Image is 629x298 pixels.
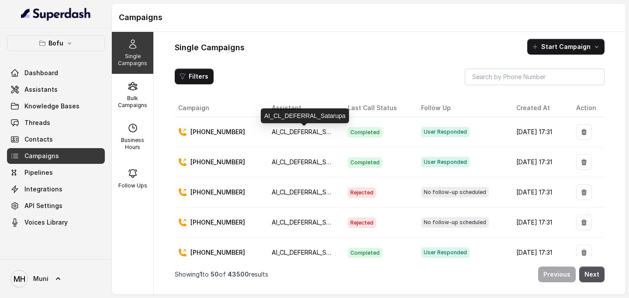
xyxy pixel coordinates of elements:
span: API Settings [24,201,62,210]
span: Campaigns [24,152,59,160]
td: [DATE] 17:31 [509,208,569,238]
th: Created At [509,99,569,117]
span: AI_CL_DEFERRAL_Satarupa [272,128,349,135]
span: Integrations [24,185,62,194]
td: [DATE] 17:31 [509,177,569,208]
span: Dashboard [24,69,58,77]
a: Knowledge Bases [7,98,105,114]
span: User Responded [421,127,470,137]
span: AI_CL_DEFERRAL_Satarupa [272,188,349,196]
a: Contacts [7,132,105,147]
div: AI_CL_DEFERRAL_Satarupa [261,108,349,123]
nav: Pagination [175,261,605,288]
span: Voices Library [24,218,68,227]
input: Search by Phone Number [465,69,605,85]
th: Last Call Status [341,99,414,117]
p: [PHONE_NUMBER] [190,188,245,197]
span: 50 [211,270,219,278]
span: Muni [33,274,48,283]
span: Completed [348,127,382,138]
span: AI_CL_DEFERRAL_Satarupa [272,158,349,166]
a: Assistants [7,82,105,97]
span: Contacts [24,135,53,144]
span: Rejected [348,187,376,198]
button: Start Campaign [527,39,605,55]
span: User Responded [421,247,470,258]
p: [PHONE_NUMBER] [190,128,245,136]
span: AI_CL_DEFERRAL_Satarupa [272,249,349,256]
td: [DATE] 17:31 [509,238,569,268]
p: Single Campaigns [115,53,150,67]
p: [PHONE_NUMBER] [190,248,245,257]
span: 43500 [228,270,249,278]
button: Previous [538,267,576,282]
span: Knowledge Bases [24,102,79,111]
text: MH [14,274,25,284]
th: Action [569,99,605,117]
span: No follow-up scheduled [421,217,489,228]
td: [DATE] 17:31 [509,147,569,177]
a: Integrations [7,181,105,197]
th: Follow Up [414,99,509,117]
th: Campaign [175,99,265,117]
span: Assistants [24,85,58,94]
a: Threads [7,115,105,131]
span: User Responded [421,157,470,167]
th: Assistant [265,99,341,117]
button: Filters [175,69,214,84]
span: 1 [200,270,202,278]
p: Showing to of results [175,270,268,279]
a: Dashboard [7,65,105,81]
a: Voices Library [7,215,105,230]
p: Business Hours [115,137,150,151]
a: API Settings [7,198,105,214]
a: Campaigns [7,148,105,164]
span: AI_CL_DEFERRAL_Satarupa [272,218,349,226]
span: No follow-up scheduled [421,187,489,198]
p: Bulk Campaigns [115,95,150,109]
span: Completed [348,157,382,168]
p: [PHONE_NUMBER] [190,158,245,166]
h1: Campaigns [119,10,619,24]
button: Bofu [7,35,105,51]
p: Bofu [48,38,63,49]
span: Threads [24,118,50,127]
h1: Single Campaigns [175,41,245,55]
p: [PHONE_NUMBER] [190,218,245,227]
span: Pipelines [24,168,53,177]
a: Pipelines [7,165,105,180]
p: Follow Ups [118,182,147,189]
span: Rejected [348,218,376,228]
td: [DATE] 17:31 [509,117,569,147]
span: Completed [348,248,382,258]
a: Muni [7,267,105,291]
button: Next [579,267,605,282]
img: light.svg [21,7,91,21]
